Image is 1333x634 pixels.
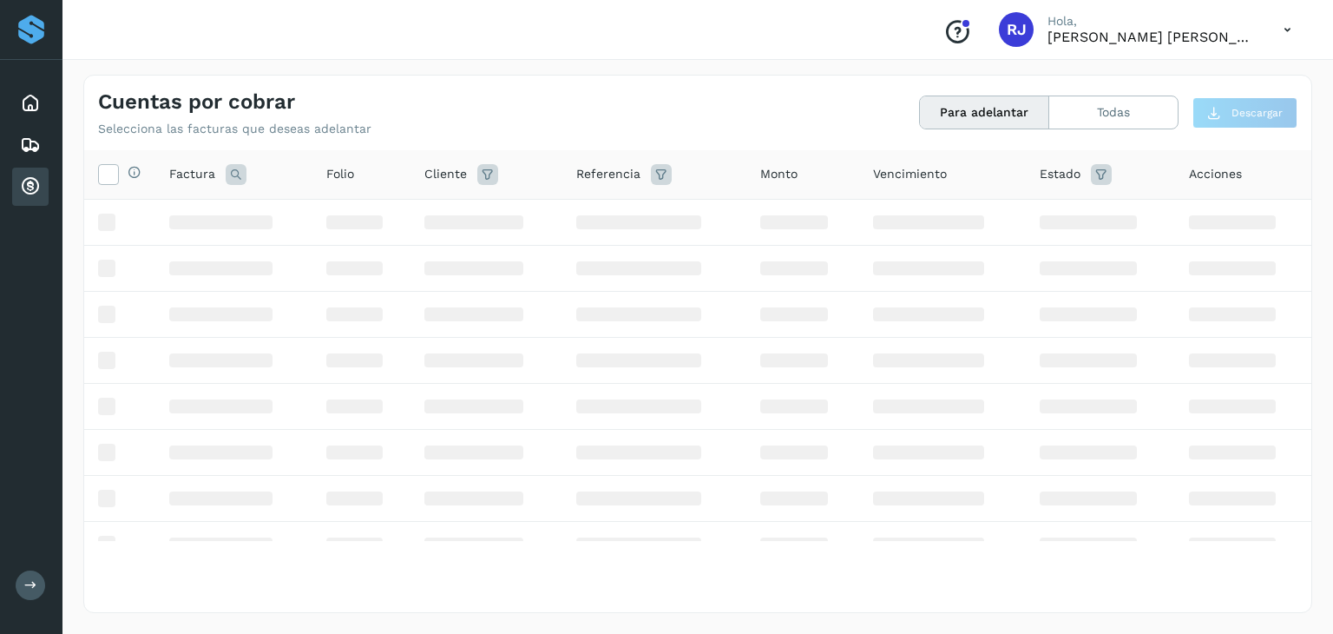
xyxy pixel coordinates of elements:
div: Inicio [12,84,49,122]
button: Todas [1049,96,1178,129]
span: Vencimiento [873,165,947,183]
p: Hola, [1047,14,1256,29]
span: Monto [760,165,798,183]
p: RODRIGO JAVIER MORENO ROJAS [1047,29,1256,45]
button: Para adelantar [920,96,1049,129]
span: Cliente [424,165,467,183]
button: Descargar [1192,97,1297,129]
p: Selecciona las facturas que deseas adelantar [98,122,371,136]
div: Embarques [12,126,49,164]
div: Cuentas por cobrar [12,168,49,206]
span: Descargar [1231,105,1283,121]
span: Estado [1040,165,1080,183]
span: Referencia [576,165,640,183]
span: Acciones [1189,165,1242,183]
span: Folio [326,165,354,183]
span: Factura [169,165,215,183]
h4: Cuentas por cobrar [98,89,295,115]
